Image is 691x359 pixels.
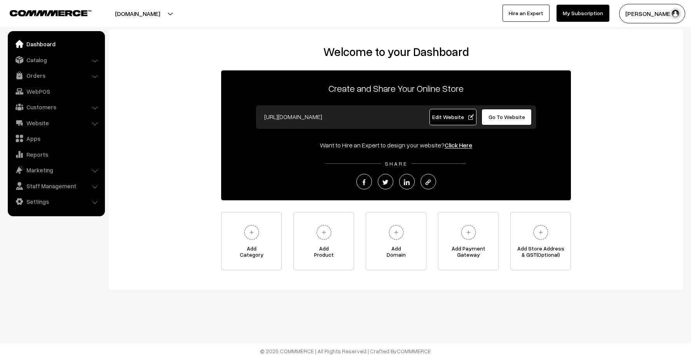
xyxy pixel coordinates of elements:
a: Catalog [10,53,102,67]
a: COMMMERCE [397,348,431,354]
span: Add Product [294,245,354,261]
img: plus.svg [241,222,262,243]
img: user [670,8,681,19]
a: Settings [10,194,102,208]
a: WebPOS [10,84,102,98]
span: Add Category [222,245,281,261]
span: SHARE [381,160,412,167]
a: Apps [10,131,102,145]
img: plus.svg [530,222,551,243]
a: Website [10,116,102,130]
a: Go To Website [482,109,532,125]
button: [PERSON_NAME] [619,4,685,23]
span: Go To Website [489,114,525,120]
a: Add PaymentGateway [438,212,499,270]
div: Want to Hire an Expert to design your website? [221,140,571,150]
a: AddDomain [366,212,426,270]
a: Edit Website [429,109,477,125]
a: Customers [10,100,102,114]
a: Dashboard [10,37,102,51]
a: COMMMERCE [10,8,78,17]
a: My Subscription [557,5,609,22]
a: Marketing [10,163,102,177]
a: Add Store Address& GST(Optional) [510,212,571,270]
a: Reports [10,147,102,161]
a: Staff Management [10,179,102,193]
a: Hire an Expert [503,5,550,22]
span: Add Store Address & GST(Optional) [511,245,571,261]
img: plus.svg [386,222,407,243]
img: plus.svg [458,222,479,243]
p: Create and Share Your Online Store [221,81,571,95]
button: [DOMAIN_NAME] [88,4,187,23]
h2: Welcome to your Dashboard [117,45,675,59]
span: Add Domain [366,245,426,261]
a: Click Here [445,141,472,149]
img: COMMMERCE [10,10,91,16]
span: Edit Website [432,114,474,120]
span: Add Payment Gateway [438,245,498,261]
a: AddProduct [293,212,354,270]
img: plus.svg [313,222,335,243]
a: AddCategory [221,212,282,270]
a: Orders [10,68,102,82]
